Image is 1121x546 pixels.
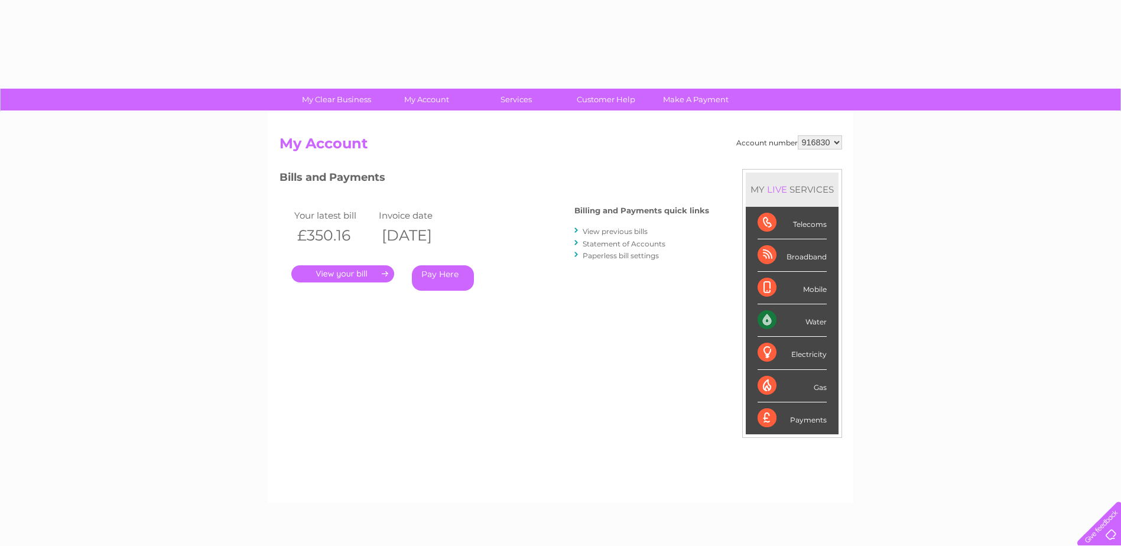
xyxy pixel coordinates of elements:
[378,89,475,110] a: My Account
[758,272,827,304] div: Mobile
[746,173,839,206] div: MY SERVICES
[758,239,827,272] div: Broadband
[291,265,394,282] a: .
[376,223,461,248] th: [DATE]
[288,89,385,110] a: My Clear Business
[583,227,648,236] a: View previous bills
[758,337,827,369] div: Electricity
[467,89,565,110] a: Services
[758,370,827,402] div: Gas
[583,251,659,260] a: Paperless bill settings
[291,223,376,248] th: £350.16
[758,207,827,239] div: Telecoms
[647,89,745,110] a: Make A Payment
[765,184,789,195] div: LIVE
[280,169,709,190] h3: Bills and Payments
[736,135,842,149] div: Account number
[574,206,709,215] h4: Billing and Payments quick links
[291,207,376,223] td: Your latest bill
[557,89,655,110] a: Customer Help
[758,304,827,337] div: Water
[583,239,665,248] a: Statement of Accounts
[412,265,474,291] a: Pay Here
[280,135,842,158] h2: My Account
[758,402,827,434] div: Payments
[376,207,461,223] td: Invoice date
